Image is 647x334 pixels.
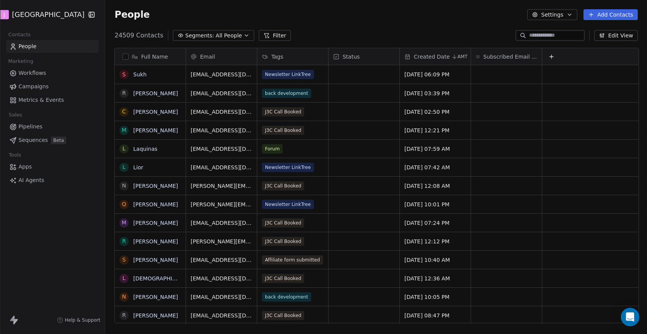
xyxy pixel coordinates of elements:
span: Campaigns [18,83,49,91]
span: [DATE] 12:21 PM [404,127,466,134]
span: [DATE] 03:39 PM [404,89,466,97]
span: People [18,42,37,51]
span: AI Agents [18,176,44,184]
span: Tags [271,53,283,61]
span: [DATE] 07:59 AM [404,145,466,153]
span: [GEOGRAPHIC_DATA] [12,10,84,20]
span: Sequences [18,136,48,144]
span: Forum [262,144,283,154]
button: Filter [259,30,291,41]
span: J3C Call Booked [262,218,304,228]
span: [DATE] 07:24 PM [404,219,466,227]
span: [DATE] 10:40 AM [404,256,466,264]
a: [PERSON_NAME] [133,90,178,96]
button: J[GEOGRAPHIC_DATA] [9,8,83,21]
span: J3C Call Booked [262,311,304,320]
a: Apps [6,160,99,173]
a: Pipelines [6,120,99,133]
div: Tags [257,48,328,65]
span: AMT [458,54,468,60]
div: Open Intercom Messenger [621,308,639,326]
span: [DATE] 07:42 AM [404,164,466,171]
button: Edit View [594,30,638,41]
span: Affiliate form submitted [262,255,323,265]
a: SequencesBeta [6,134,99,147]
span: [DATE] 02:50 PM [404,108,466,116]
span: [DATE] 12:12 PM [404,238,466,245]
span: Newsletter LinkTree [262,163,314,172]
span: [PERSON_NAME][EMAIL_ADDRESS][DOMAIN_NAME] [191,201,252,208]
span: J3C Call Booked [262,126,304,135]
button: Add Contacts [583,9,638,20]
span: Full Name [141,53,168,61]
div: C [122,108,126,116]
span: [PERSON_NAME][EMAIL_ADDRESS][PERSON_NAME][DOMAIN_NAME] [191,182,252,190]
span: [EMAIL_ADDRESS][DOMAIN_NAME] [191,71,252,78]
span: Help & Support [65,317,100,323]
span: [DATE] 08:47 PM [404,312,466,319]
span: Marketing [5,56,37,67]
a: People [6,40,99,53]
span: Segments: [185,32,214,40]
a: Campaigns [6,80,99,93]
a: [PERSON_NAME] [133,238,178,245]
a: [PERSON_NAME] [133,127,178,133]
div: R [122,89,126,97]
span: [EMAIL_ADDRESS][DOMAIN_NAME] [191,256,252,264]
div: N [122,293,126,301]
span: Metrics & Events [18,96,64,104]
span: Pipelines [18,123,42,131]
span: [EMAIL_ADDRESS][DOMAIN_NAME] [191,164,252,171]
div: S [122,71,126,79]
span: Status [342,53,360,61]
span: Newsletter LinkTree [262,70,314,79]
a: [DEMOGRAPHIC_DATA][PERSON_NAME] [133,275,239,282]
span: J3C Call Booked [262,274,304,283]
span: [EMAIL_ADDRESS][DOMAIN_NAME] [191,219,252,227]
div: Full Name [115,48,186,65]
span: [EMAIL_ADDRESS][DOMAIN_NAME] [191,127,252,134]
a: [PERSON_NAME] [133,294,178,300]
span: J3C Call Booked [262,181,304,191]
span: [EMAIL_ADDRESS][DOMAIN_NAME] [191,275,252,282]
a: [PERSON_NAME] [133,201,178,207]
div: L [123,163,126,171]
div: Q [122,200,126,208]
div: M [122,219,126,227]
span: [DATE] 06:09 PM [404,71,466,78]
span: J [3,11,5,19]
a: Lior [133,164,143,170]
div: S [122,256,126,264]
div: L [123,145,126,153]
span: [EMAIL_ADDRESS][DOMAIN_NAME] [191,293,252,301]
span: Contacts [5,29,34,40]
div: N [122,182,126,190]
span: [EMAIL_ADDRESS][DOMAIN_NAME] [191,108,252,116]
div: L [123,274,126,282]
div: r [122,237,126,245]
span: [DATE] 12:36 AM [404,275,466,282]
span: Tools [5,149,24,161]
div: M [122,126,126,134]
span: 24509 Contacts [114,31,163,40]
a: [PERSON_NAME] [133,312,178,319]
a: AI Agents [6,174,99,187]
span: Apps [18,163,32,171]
a: [PERSON_NAME] [133,183,178,189]
span: Sales [5,109,25,121]
a: [PERSON_NAME] [133,220,178,226]
span: [PERSON_NAME][EMAIL_ADDRESS][PERSON_NAME][DOMAIN_NAME] [191,238,252,245]
div: Status [329,48,399,65]
a: Help & Support [57,317,100,323]
div: Subscribed Email Categories [471,48,542,65]
div: Email [186,48,257,65]
div: Created DateAMT [400,48,471,65]
span: [DATE] 12:08 AM [404,182,466,190]
a: Metrics & Events [6,94,99,106]
div: grid [115,65,186,324]
a: Laquinas [133,146,158,152]
a: Sukh [133,71,147,78]
div: grid [186,65,639,324]
span: All People [216,32,242,40]
span: Created Date [414,53,449,61]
